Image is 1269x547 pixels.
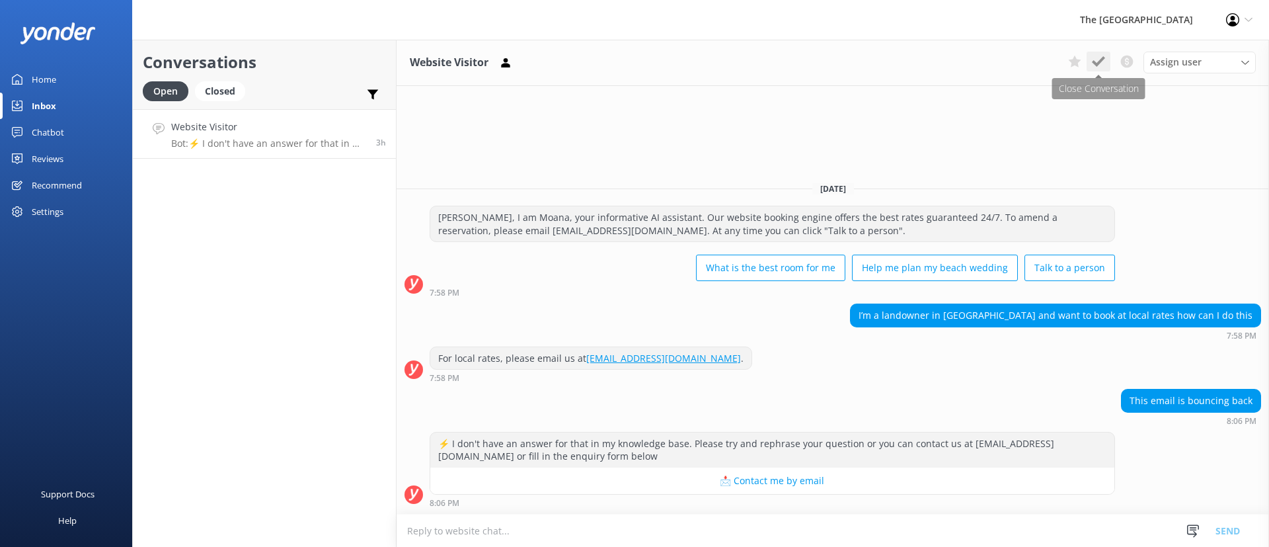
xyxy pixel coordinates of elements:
strong: 8:06 PM [1227,417,1256,425]
div: Oct 09 2025 08:06pm (UTC -10:00) Pacific/Honolulu [430,498,1115,507]
button: 📩 Contact me by email [430,468,1114,494]
a: [EMAIL_ADDRESS][DOMAIN_NAME] [586,352,741,364]
button: Talk to a person [1024,255,1115,281]
h3: Website Visitor [410,54,488,71]
img: yonder-white-logo.png [20,22,96,44]
div: Oct 09 2025 08:06pm (UTC -10:00) Pacific/Honolulu [1121,416,1261,425]
span: Oct 09 2025 08:06pm (UTC -10:00) Pacific/Honolulu [376,137,386,148]
div: Help [58,507,77,534]
strong: 7:58 PM [430,374,459,382]
div: Settings [32,198,63,225]
button: Help me plan my beach wedding [852,255,1018,281]
div: Reviews [32,146,63,172]
div: ⚡ I don't have an answer for that in my knowledge base. Please try and rephrase your question or ... [430,433,1114,468]
div: Recommend [32,172,82,198]
div: Oct 09 2025 07:58pm (UTC -10:00) Pacific/Honolulu [430,288,1115,297]
strong: 7:58 PM [1227,332,1256,340]
div: [PERSON_NAME], I am Moana, your informative AI assistant. Our website booking engine offers the b... [430,206,1114,241]
strong: 7:58 PM [430,289,459,297]
div: Inbox [32,93,56,119]
div: Oct 09 2025 07:58pm (UTC -10:00) Pacific/Honolulu [430,373,752,382]
div: For local rates, please email us at . [430,347,751,370]
div: Closed [195,81,245,101]
span: [DATE] [812,183,854,194]
button: What is the best room for me [696,255,845,281]
a: Closed [195,83,252,98]
div: Home [32,66,56,93]
div: I’m a landowner in [GEOGRAPHIC_DATA] and want to book at local rates how can I do this [851,304,1260,327]
div: Assign User [1143,52,1256,73]
p: Bot: ⚡ I don't have an answer for that in my knowledge base. Please try and rephrase your questio... [171,138,366,149]
h2: Conversations [143,50,386,75]
div: Oct 09 2025 07:58pm (UTC -10:00) Pacific/Honolulu [850,331,1261,340]
div: Chatbot [32,119,64,146]
strong: 8:06 PM [430,499,459,507]
span: Assign user [1150,55,1202,69]
a: Open [143,83,195,98]
div: This email is bouncing back [1122,390,1260,412]
div: Support Docs [41,481,95,507]
h4: Website Visitor [171,120,366,134]
a: Website VisitorBot:⚡ I don't have an answer for that in my knowledge base. Please try and rephras... [133,109,396,159]
div: Open [143,81,188,101]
